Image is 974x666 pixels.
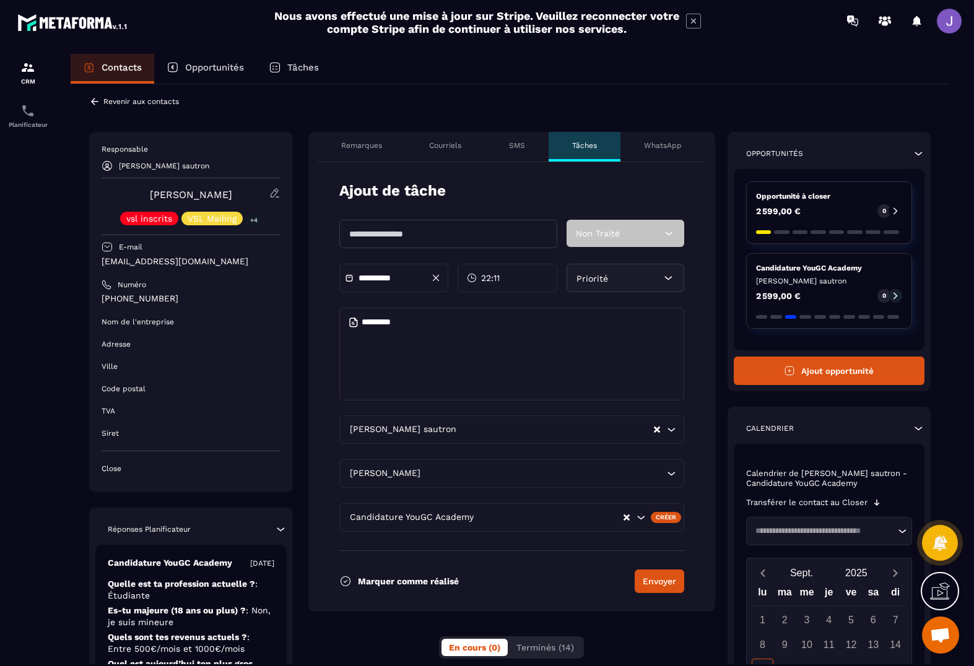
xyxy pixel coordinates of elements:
[818,634,840,655] div: 11
[746,469,913,488] p: Calendrier de [PERSON_NAME] sautron - Candidature YouGC Academy
[509,639,581,656] button: Terminés (14)
[102,144,280,154] p: Responsable
[459,423,653,436] input: Search for option
[635,569,684,593] button: Envoyer
[756,292,801,300] p: 2 599,00 €
[250,558,274,568] p: [DATE]
[358,576,459,586] p: Marquer comme réalisé
[108,578,274,602] p: Quelle est ta profession actuelle ?
[3,78,53,85] p: CRM
[449,642,500,652] span: En cours (0)
[509,141,525,150] p: SMS
[150,189,232,201] a: [PERSON_NAME]
[424,467,664,480] input: Search for option
[863,609,884,631] div: 6
[108,557,232,569] p: Candidature YouGC Academy
[885,634,907,655] div: 14
[347,467,424,480] span: [PERSON_NAME]
[746,517,913,545] div: Search for option
[572,141,597,150] p: Tâches
[644,141,682,150] p: WhatsApp
[624,513,630,522] button: Clear Selected
[3,51,53,94] a: formationformationCRM
[102,464,280,474] p: Close
[746,149,803,158] p: Opportunités
[108,524,191,534] p: Réponses Planificateur
[429,141,461,150] p: Courriels
[756,263,903,273] p: Candidature YouGC Academy
[775,562,829,584] button: Open months overlay
[339,181,446,201] p: Ajout de tâche
[796,634,817,655] div: 10
[734,357,925,385] button: Ajout opportunité
[246,214,262,227] p: +4
[347,423,459,436] span: [PERSON_NAME] sautron
[185,62,244,73] p: Opportunités
[796,584,818,605] div: me
[752,634,773,655] div: 8
[576,274,608,283] span: Priorité
[256,54,331,84] a: Tâches
[773,584,796,605] div: ma
[818,609,840,631] div: 4
[102,317,174,327] p: Nom de l'entreprise
[102,406,115,416] p: TVA
[882,207,886,215] p: 0
[885,609,907,631] div: 7
[102,428,119,438] p: Siret
[884,584,907,605] div: di
[756,191,903,201] p: Opportunité à closer
[774,609,796,631] div: 2
[651,512,681,523] div: Créer
[103,97,179,106] p: Revenir aux contacts
[477,511,623,524] input: Search for option
[863,634,884,655] div: 13
[840,609,862,631] div: 5
[654,425,660,435] button: Clear Selected
[347,511,477,524] span: Candidature YouGC Academy
[339,503,684,532] div: Search for option
[756,207,801,215] p: 2 599,00 €
[119,242,142,252] p: E-mail
[102,339,131,349] p: Adresse
[341,141,382,150] p: Remarques
[752,584,774,605] div: lu
[746,423,794,433] p: Calendrier
[102,256,280,267] p: [EMAIL_ADDRESS][DOMAIN_NAME]
[752,609,773,631] div: 1
[17,11,129,33] img: logo
[20,60,35,75] img: formation
[3,121,53,128] p: Planificateur
[818,584,840,605] div: je
[862,584,884,605] div: sa
[108,631,274,655] p: Quels sont tes revenus actuels ?
[481,272,500,284] span: 22:11
[829,562,884,584] button: Open years overlay
[188,214,237,223] p: VSL Mailing
[576,228,620,238] span: Non Traité
[119,162,209,170] p: [PERSON_NAME] sautron
[339,415,684,444] div: Search for option
[751,525,895,537] input: Search for option
[287,62,319,73] p: Tâches
[274,9,680,35] h2: Nous avons effectué une mise à jour sur Stripe. Veuillez reconnecter votre compte Stripe afin de ...
[441,639,508,656] button: En cours (0)
[796,609,817,631] div: 3
[3,94,53,137] a: schedulerschedulerPlanificateur
[71,54,154,84] a: Contacts
[752,564,775,581] button: Previous month
[756,276,903,286] p: [PERSON_NAME] sautron
[746,498,867,508] p: Transférer le contact au Closer
[126,214,172,223] p: vsl inscrits
[774,634,796,655] div: 9
[154,54,256,84] a: Opportunités
[840,584,863,605] div: ve
[102,361,118,371] p: Ville
[516,642,574,652] span: Terminés (14)
[882,292,886,300] p: 0
[108,605,274,628] p: Es-tu majeure (18 ans ou plus) ?
[20,103,35,118] img: scheduler
[102,293,280,305] p: [PHONE_NUMBER]
[102,384,146,394] p: Code postal
[840,634,862,655] div: 12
